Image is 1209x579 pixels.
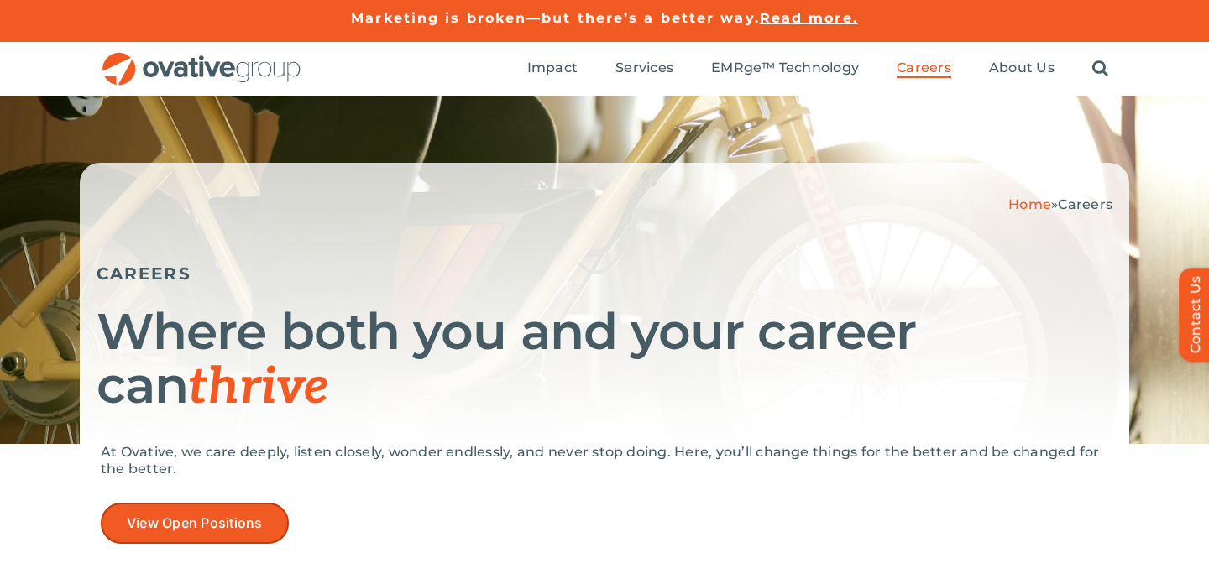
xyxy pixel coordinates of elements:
[989,60,1055,78] a: About Us
[615,60,673,76] span: Services
[760,10,858,26] a: Read more.
[101,50,302,66] a: OG_Full_horizontal_RGB
[527,60,578,76] span: Impact
[897,60,951,78] a: Careers
[1008,196,1051,212] a: Home
[351,10,760,26] a: Marketing is broken—but there’s a better way.
[101,444,1108,477] p: At Ovative, we care deeply, listen closely, wonder endlessly, and never stop doing. Here, you’ll ...
[711,60,859,78] a: EMRge™ Technology
[989,60,1055,76] span: About Us
[1092,60,1108,78] a: Search
[1058,196,1112,212] span: Careers
[527,60,578,78] a: Impact
[188,357,328,418] span: thrive
[1008,196,1112,212] span: »
[527,42,1108,96] nav: Menu
[127,515,263,531] span: View Open Positions
[97,305,1112,415] h1: Where both you and your career can
[711,60,859,76] span: EMRge™ Technology
[97,263,1112,284] h5: CAREERS
[101,503,289,544] a: View Open Positions
[897,60,951,76] span: Careers
[615,60,673,78] a: Services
